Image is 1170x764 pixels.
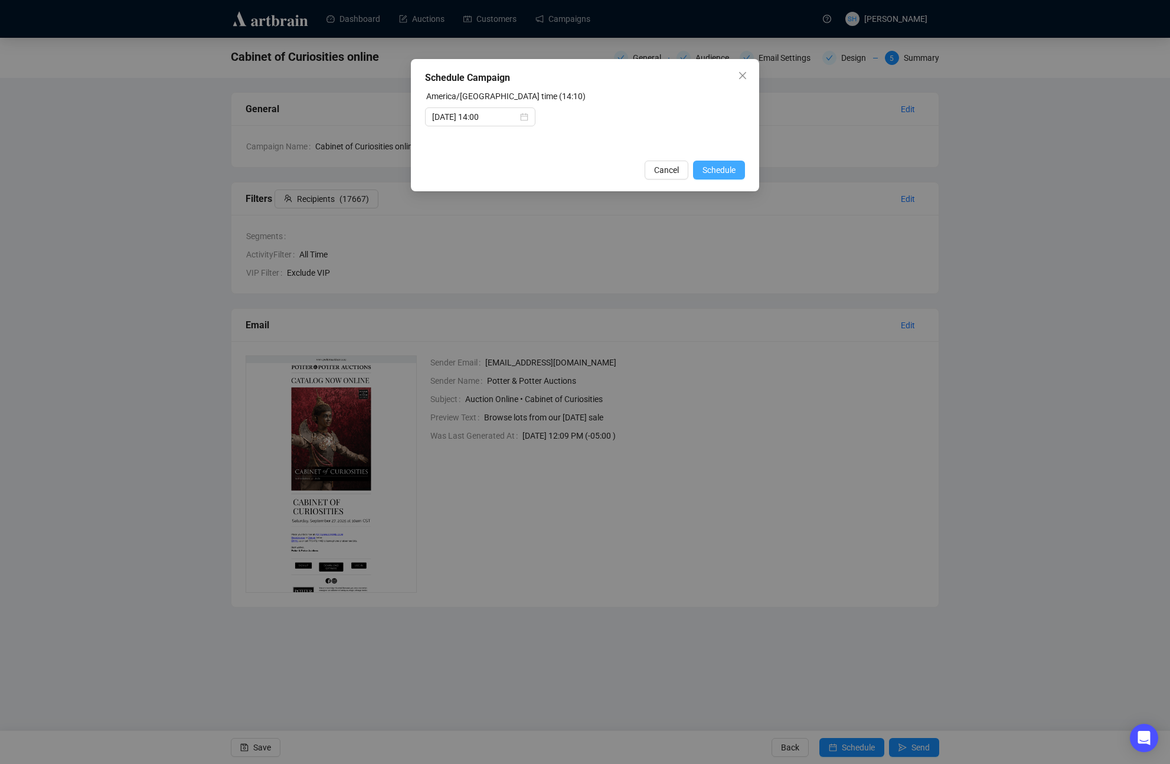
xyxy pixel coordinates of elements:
div: Schedule Campaign [425,71,745,85]
label: America/Chicago time (14:10) [426,92,586,101]
button: Schedule [693,161,745,179]
span: Cancel [654,164,679,177]
input: Select date [432,110,518,123]
button: Close [733,66,752,85]
span: close [738,71,747,80]
button: Cancel [645,161,688,179]
span: Schedule [702,164,736,177]
div: Open Intercom Messenger [1130,724,1158,752]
